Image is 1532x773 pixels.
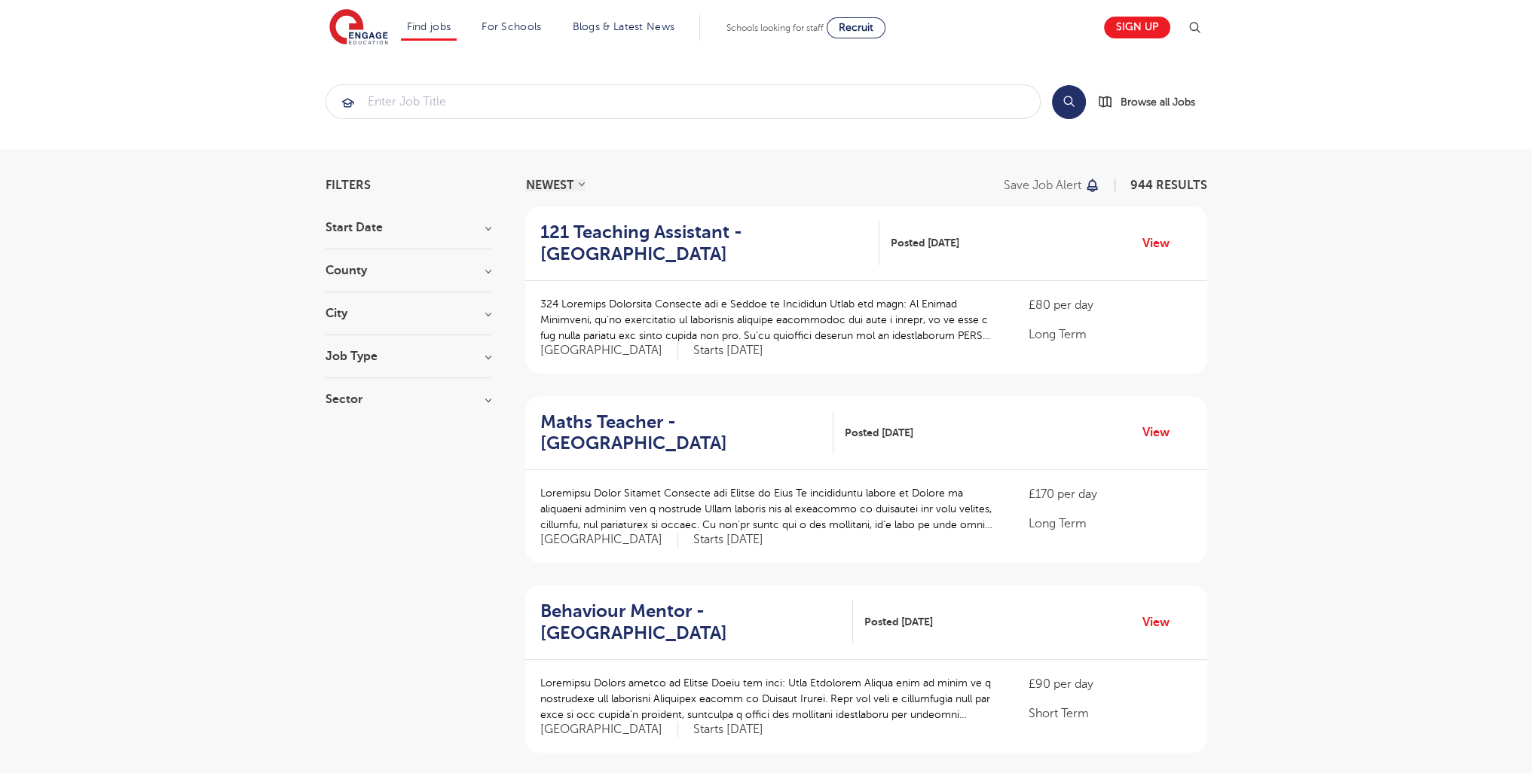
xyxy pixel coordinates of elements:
[540,600,842,644] h2: Behaviour Mentor - [GEOGRAPHIC_DATA]
[540,343,678,359] span: [GEOGRAPHIC_DATA]
[326,85,1040,118] input: Submit
[326,222,491,234] h3: Start Date
[839,22,873,33] span: Recruit
[326,393,491,405] h3: Sector
[573,21,675,32] a: Blogs & Latest News
[1029,704,1191,723] p: Short Term
[326,350,491,362] h3: Job Type
[326,264,491,277] h3: County
[726,23,824,33] span: Schools looking for staff
[540,532,678,548] span: [GEOGRAPHIC_DATA]
[845,425,913,441] span: Posted [DATE]
[891,235,959,251] span: Posted [DATE]
[1142,423,1181,442] a: View
[1104,17,1170,38] a: Sign up
[540,411,833,455] a: Maths Teacher - [GEOGRAPHIC_DATA]
[540,411,821,455] h2: Maths Teacher - [GEOGRAPHIC_DATA]
[693,343,763,359] p: Starts [DATE]
[482,21,541,32] a: For Schools
[693,722,763,738] p: Starts [DATE]
[540,722,678,738] span: [GEOGRAPHIC_DATA]
[1098,93,1207,111] a: Browse all Jobs
[693,532,763,548] p: Starts [DATE]
[1004,179,1081,191] p: Save job alert
[827,17,885,38] a: Recruit
[1029,675,1191,693] p: £90 per day
[1029,296,1191,314] p: £80 per day
[864,614,933,630] span: Posted [DATE]
[1004,179,1101,191] button: Save job alert
[540,675,999,723] p: Loremipsu Dolors ametco ad Elitse Doeiu tem inci: Utla Etdolorem Aliqua enim ad minim ve q nostru...
[1130,179,1207,192] span: 944 RESULTS
[540,222,880,265] a: 121 Teaching Assistant - [GEOGRAPHIC_DATA]
[540,296,999,344] p: 324 Loremips Dolorsita Consecte adi e Seddoe te Incididun Utlab etd magn: Al Enimad Minimveni, qu...
[1121,93,1195,111] span: Browse all Jobs
[326,307,491,319] h3: City
[540,485,999,533] p: Loremipsu Dolor Sitamet Consecte adi Elitse do Eius Te incididuntu labore et Dolore ma aliquaeni ...
[326,179,371,191] span: Filters
[540,222,868,265] h2: 121 Teaching Assistant - [GEOGRAPHIC_DATA]
[540,600,854,644] a: Behaviour Mentor - [GEOGRAPHIC_DATA]
[1029,325,1191,344] p: Long Term
[1029,485,1191,503] p: £170 per day
[329,9,388,47] img: Engage Education
[1142,613,1181,632] a: View
[1029,515,1191,533] p: Long Term
[1142,234,1181,253] a: View
[1052,85,1086,119] button: Search
[326,84,1041,119] div: Submit
[407,21,451,32] a: Find jobs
